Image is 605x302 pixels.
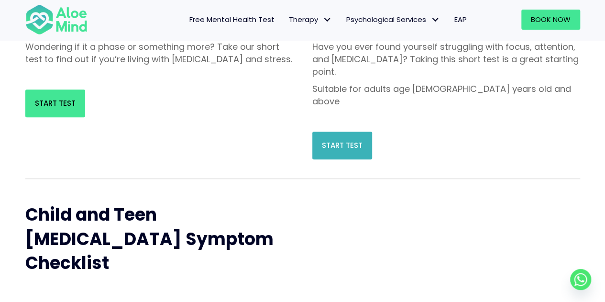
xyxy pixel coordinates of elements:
[312,83,580,108] p: Suitable for adults age [DEMOGRAPHIC_DATA] years old and above
[25,41,293,66] p: Wondering if it a phase or something more? Take our short test to find out if you’re living with ...
[25,202,274,275] span: Child and Teen [MEDICAL_DATA] Symptom Checklist
[429,13,442,27] span: Psychological Services: submenu
[521,10,580,30] a: Book Now
[25,4,88,35] img: Aloe mind Logo
[447,10,474,30] a: EAP
[289,14,332,24] span: Therapy
[531,14,571,24] span: Book Now
[570,269,591,290] a: Whatsapp
[282,10,339,30] a: TherapyTherapy: submenu
[189,14,275,24] span: Free Mental Health Test
[100,10,474,30] nav: Menu
[182,10,282,30] a: Free Mental Health Test
[25,89,85,117] a: Start Test
[339,10,447,30] a: Psychological ServicesPsychological Services: submenu
[346,14,440,24] span: Psychological Services
[312,132,372,159] a: Start Test
[322,140,363,150] span: Start Test
[312,41,580,78] p: Have you ever found yourself struggling with focus, attention, and [MEDICAL_DATA]? Taking this sh...
[454,14,467,24] span: EAP
[35,98,76,108] span: Start Test
[320,13,334,27] span: Therapy: submenu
